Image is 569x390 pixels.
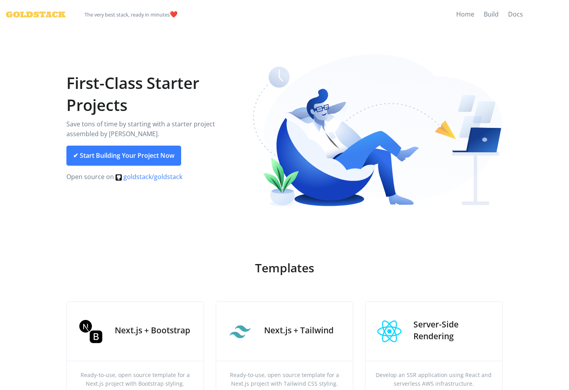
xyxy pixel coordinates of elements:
[66,146,181,166] a: ✔ Start Building Your Project Now
[66,72,241,116] h1: First-Class Starter Projects
[6,6,59,23] a: Goldstack Logo
[76,371,194,388] span: Ready-to-use, open source template for a Next.js project with Bootstrap styling.
[84,11,170,18] small: The very best stack, ready in minutes
[528,10,563,18] iframe: GitHub Star Goldstack
[197,260,372,276] h2: Templates
[67,302,115,361] img: Template Image 1
[413,319,490,342] h3: Server-Side Rendering
[216,302,264,361] img: Template Image 1
[365,302,413,361] img: Template Image 1
[84,6,178,23] span: ️❤️
[375,371,493,388] span: Develop an SSR application using React and serverless AWS infrastructure.
[66,172,241,182] p: Open source on
[116,174,122,181] img: svg%3e
[116,172,182,181] a: goldstack/goldstack
[115,325,191,336] h3: Next.js + Bootstrap
[66,119,241,139] p: Save tons of time by starting with a starter project assembled by [PERSON_NAME].
[264,325,340,336] h3: Next.js + Tailwind
[253,54,503,209] img: Relaxing coder
[226,371,343,388] span: Ready-to-use, open source template for a Next.js project with Tailwind CSS styling.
